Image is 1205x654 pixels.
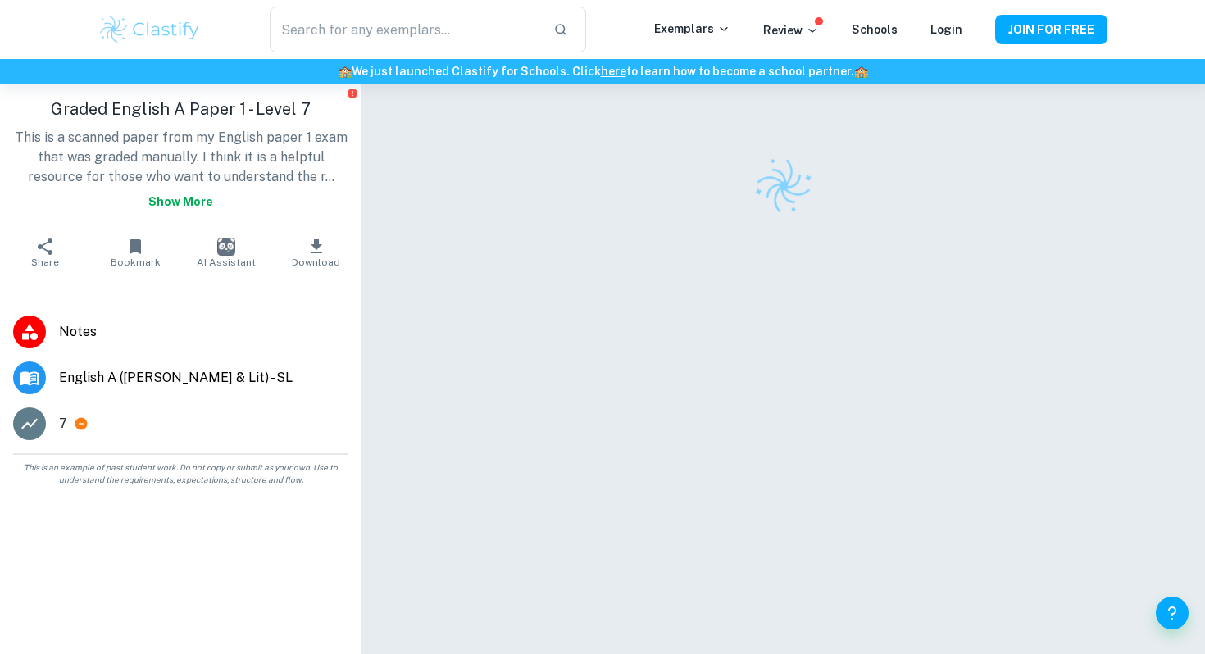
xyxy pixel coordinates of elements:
[292,257,340,268] span: Download
[763,21,819,39] p: Review
[59,368,348,388] span: English A ([PERSON_NAME] & Lit) - SL
[111,257,161,268] span: Bookmark
[13,128,348,216] p: This is a scanned paper from my English paper 1 exam that was graded manually. I think it is a he...
[59,414,67,434] p: 7
[142,187,220,216] button: Show more
[995,15,1107,44] button: JOIN FOR FREE
[654,20,730,38] p: Exemplars
[181,229,271,275] button: AI Assistant
[854,65,868,78] span: 🏫
[197,257,256,268] span: AI Assistant
[13,97,348,121] h1: Graded English A Paper 1 - Level 7
[338,65,352,78] span: 🏫
[3,62,1202,80] h6: We just launched Clastify for Schools. Click to learn how to become a school partner.
[745,148,821,225] img: Clastify logo
[601,65,626,78] a: here
[346,87,358,99] button: Report issue
[852,23,898,36] a: Schools
[7,461,355,486] span: This is an example of past student work. Do not copy or submit as your own. Use to understand the...
[1156,597,1189,629] button: Help and Feedback
[217,238,235,256] img: AI Assistant
[98,13,202,46] img: Clastify logo
[930,23,962,36] a: Login
[271,229,361,275] button: Download
[270,7,540,52] input: Search for any exemplars...
[90,229,180,275] button: Bookmark
[31,257,59,268] span: Share
[59,322,348,342] span: Notes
